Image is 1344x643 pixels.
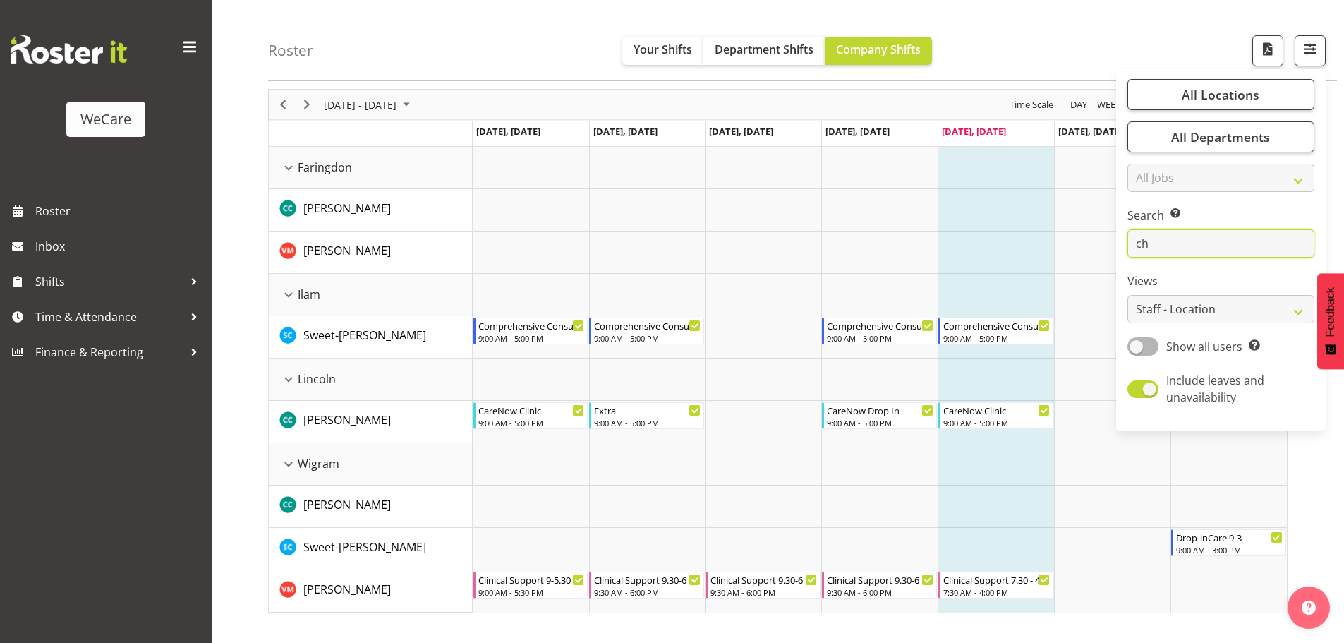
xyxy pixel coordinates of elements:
[303,581,391,598] a: [PERSON_NAME]
[478,417,585,428] div: 9:00 AM - 5:00 PM
[303,496,391,513] a: [PERSON_NAME]
[827,332,933,344] div: 9:00 AM - 5:00 PM
[594,572,701,587] div: Clinical Support 9.30-6
[303,242,391,259] a: [PERSON_NAME]
[822,402,937,429] div: Charlotte Courtney"s event - CareNow Drop In Begin From Thursday, August 28, 2025 at 9:00:00 AM G...
[1127,272,1314,289] label: Views
[634,42,692,57] span: Your Shifts
[268,42,313,59] h4: Roster
[478,587,585,598] div: 9:00 AM - 5:30 PM
[298,371,336,387] span: Lincoln
[594,403,701,417] div: Extra
[1252,35,1283,66] button: Download a PDF of the roster according to the set date range.
[478,318,585,332] div: Comprehensive Consult
[1176,544,1283,555] div: 9:00 AM - 3:00 PM
[322,96,398,114] span: [DATE] - [DATE]
[1095,96,1124,114] button: Timeline Week
[589,402,704,429] div: Charlotte Courtney"s event - Extra Begin From Tuesday, August 26, 2025 at 9:00:00 AM GMT+12:00 En...
[825,125,890,138] span: [DATE], [DATE]
[35,200,205,222] span: Roster
[1302,601,1316,615] img: help-xxl-2.png
[473,402,588,429] div: Charlotte Courtney"s event - CareNow Clinic Begin From Monday, August 25, 2025 at 9:00:00 AM GMT+...
[298,159,352,176] span: Faringdon
[827,572,933,587] div: Clinical Support 9.30-6
[1096,96,1122,114] span: Week
[594,587,701,598] div: 9:30 AM - 6:00 PM
[269,274,473,316] td: Ilam resource
[943,403,1050,417] div: CareNow Clinic
[594,417,701,428] div: 9:00 AM - 5:00 PM
[1166,373,1264,405] span: Include leaves and unavailability
[269,359,473,401] td: Lincoln resource
[1171,529,1286,556] div: Sweet-Lin Chan"s event - Drop-inCare 9-3 Begin From Sunday, August 31, 2025 at 9:00:00 AM GMT+12:...
[269,189,473,232] td: Charlotte Courtney resource
[706,572,821,599] div: Viktoriia Molchanova"s event - Clinical Support 9.30-6 Begin From Wednesday, August 27, 2025 at 9...
[303,539,426,555] a: Sweet-[PERSON_NAME]
[303,497,391,512] span: [PERSON_NAME]
[1069,96,1089,114] span: Day
[943,587,1050,598] div: 7:30 AM - 4:00 PM
[274,96,293,114] button: Previous
[268,89,1288,613] div: Timeline Week of August 29, 2025
[295,90,319,119] div: Next
[35,342,183,363] span: Finance & Reporting
[938,572,1053,599] div: Viktoriia Molchanova"s event - Clinical Support 7.30 - 4 Begin From Friday, August 29, 2025 at 7:...
[478,572,585,587] div: Clinical Support 9-5.30
[589,572,704,599] div: Viktoriia Molchanova"s event - Clinical Support 9.30-6 Begin From Tuesday, August 26, 2025 at 9:3...
[303,327,426,344] a: Sweet-[PERSON_NAME]
[1317,273,1344,369] button: Feedback - Show survey
[473,147,1287,613] table: Timeline Week of August 29, 2025
[1166,339,1242,354] span: Show all users
[271,90,295,119] div: Previous
[35,306,183,327] span: Time & Attendance
[298,455,339,472] span: Wigram
[1007,96,1056,114] button: Time Scale
[35,271,183,292] span: Shifts
[303,200,391,216] span: [PERSON_NAME]
[269,528,473,570] td: Sweet-Lin Chan resource
[938,318,1053,344] div: Sweet-Lin Chan"s event - Comprehensive Consult Begin From Friday, August 29, 2025 at 9:00:00 AM G...
[269,147,473,189] td: Faringdon resource
[938,402,1053,429] div: Charlotte Courtney"s event - CareNow Clinic Begin From Friday, August 29, 2025 at 9:00:00 AM GMT+...
[710,587,817,598] div: 9:30 AM - 6:00 PM
[593,125,658,138] span: [DATE], [DATE]
[589,318,704,344] div: Sweet-Lin Chan"s event - Comprehensive Consult Begin From Tuesday, August 26, 2025 at 9:00:00 AM ...
[1324,287,1337,337] span: Feedback
[715,42,813,57] span: Department Shifts
[943,417,1050,428] div: 9:00 AM - 5:00 PM
[476,125,540,138] span: [DATE], [DATE]
[478,332,585,344] div: 9:00 AM - 5:00 PM
[1127,207,1314,224] label: Search
[942,125,1006,138] span: [DATE], [DATE]
[269,316,473,359] td: Sweet-Lin Chan resource
[827,587,933,598] div: 9:30 AM - 6:00 PM
[473,318,588,344] div: Sweet-Lin Chan"s event - Comprehensive Consult Begin From Monday, August 25, 2025 at 9:00:00 AM G...
[709,125,773,138] span: [DATE], [DATE]
[478,403,585,417] div: CareNow Clinic
[303,539,426,555] span: Sweet-[PERSON_NAME]
[269,443,473,486] td: Wigram resource
[269,570,473,613] td: Viktoriia Molchanova resource
[303,327,426,343] span: Sweet-[PERSON_NAME]
[303,243,391,258] span: [PERSON_NAME]
[298,286,320,303] span: Ilam
[943,332,1050,344] div: 9:00 AM - 5:00 PM
[703,37,825,65] button: Department Shifts
[269,486,473,528] td: Charlotte Courtney resource
[1008,96,1055,114] span: Time Scale
[594,318,701,332] div: Comprehensive Consult
[827,417,933,428] div: 9:00 AM - 5:00 PM
[1068,96,1090,114] button: Timeline Day
[827,318,933,332] div: Comprehensive Consult
[1127,79,1314,110] button: All Locations
[822,572,937,599] div: Viktoriia Molchanova"s event - Clinical Support 9.30-6 Begin From Thursday, August 28, 2025 at 9:...
[35,236,205,257] span: Inbox
[1171,128,1270,145] span: All Departments
[836,42,921,57] span: Company Shifts
[710,572,817,587] div: Clinical Support 9.30-6
[303,200,391,217] a: [PERSON_NAME]
[943,318,1050,332] div: Comprehensive Consult
[622,37,703,65] button: Your Shifts
[298,96,317,114] button: Next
